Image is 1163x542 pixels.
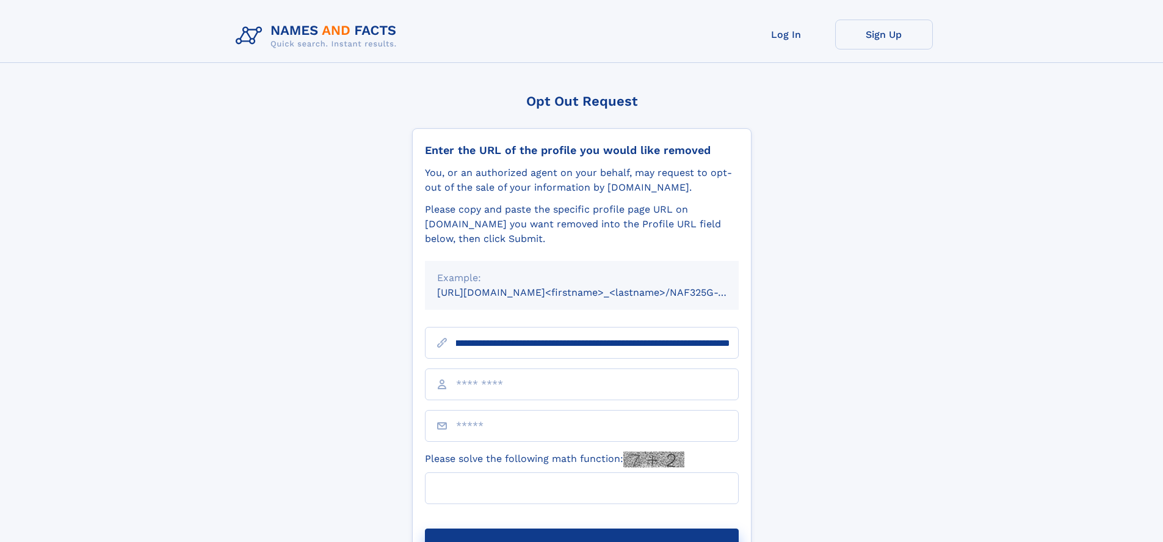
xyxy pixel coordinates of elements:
[425,452,684,467] label: Please solve the following math function:
[425,166,739,195] div: You, or an authorized agent on your behalf, may request to opt-out of the sale of your informatio...
[437,287,762,298] small: [URL][DOMAIN_NAME]<firstname>_<lastname>/NAF325G-xxxxxxxx
[412,93,752,109] div: Opt Out Request
[737,20,835,49] a: Log In
[437,271,726,285] div: Example:
[425,202,739,246] div: Please copy and paste the specific profile page URL on [DOMAIN_NAME] you want removed into the Pr...
[835,20,933,49] a: Sign Up
[231,20,407,53] img: Logo Names and Facts
[425,144,739,157] div: Enter the URL of the profile you would like removed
